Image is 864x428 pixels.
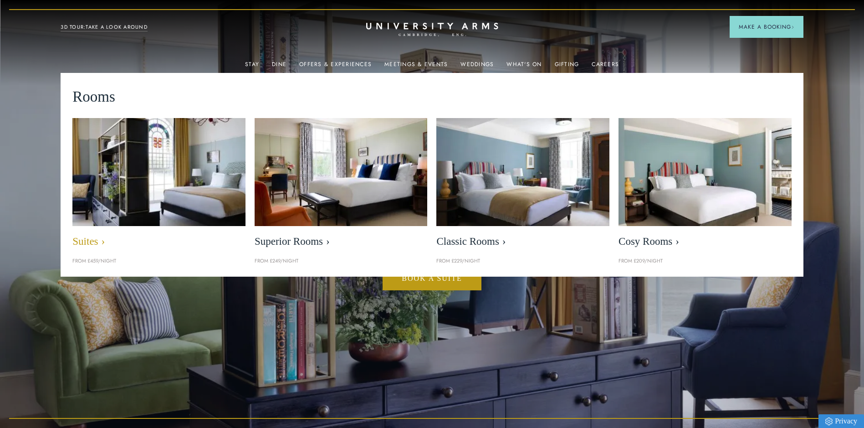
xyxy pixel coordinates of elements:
p: From £459/night [72,257,245,265]
a: Offers & Experiences [299,61,372,73]
span: Make a Booking [739,23,794,31]
img: Arrow icon [791,26,794,29]
a: image-21e87f5add22128270780cf7737b92e839d7d65d-400x250-jpg Suites [72,118,245,253]
img: image-7eccef6fe4fe90343db89eb79f703814c40db8b4-400x250-jpg [436,118,609,226]
a: 3D TOUR:TAKE A LOOK AROUND [61,23,148,31]
p: From £209/night [619,257,792,265]
span: Rooms [72,85,115,109]
a: Careers [592,61,619,73]
span: Cosy Rooms [619,235,792,248]
span: Superior Rooms [255,235,428,248]
button: Make a BookingArrow icon [730,16,803,38]
a: Book a Suite [383,267,481,290]
img: image-5bdf0f703dacc765be5ca7f9d527278f30b65e65-400x250-jpg [255,118,428,226]
a: Weddings [460,61,494,73]
a: Home [366,23,498,37]
span: Classic Rooms [436,235,609,248]
a: What's On [506,61,542,73]
a: Gifting [555,61,579,73]
a: Stay [245,61,259,73]
span: Suites [72,235,245,248]
a: Dine [272,61,286,73]
p: From £229/night [436,257,609,265]
a: Privacy [818,414,864,428]
a: image-7eccef6fe4fe90343db89eb79f703814c40db8b4-400x250-jpg Classic Rooms [436,118,609,253]
a: Meetings & Events [384,61,448,73]
a: image-5bdf0f703dacc765be5ca7f9d527278f30b65e65-400x250-jpg Superior Rooms [255,118,428,253]
img: Privacy [825,418,833,425]
p: From £249/night [255,257,428,265]
a: image-0c4e569bfe2498b75de12d7d88bf10a1f5f839d4-400x250-jpg Cosy Rooms [619,118,792,253]
img: image-0c4e569bfe2498b75de12d7d88bf10a1f5f839d4-400x250-jpg [619,118,792,226]
img: image-21e87f5add22128270780cf7737b92e839d7d65d-400x250-jpg [60,110,259,234]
